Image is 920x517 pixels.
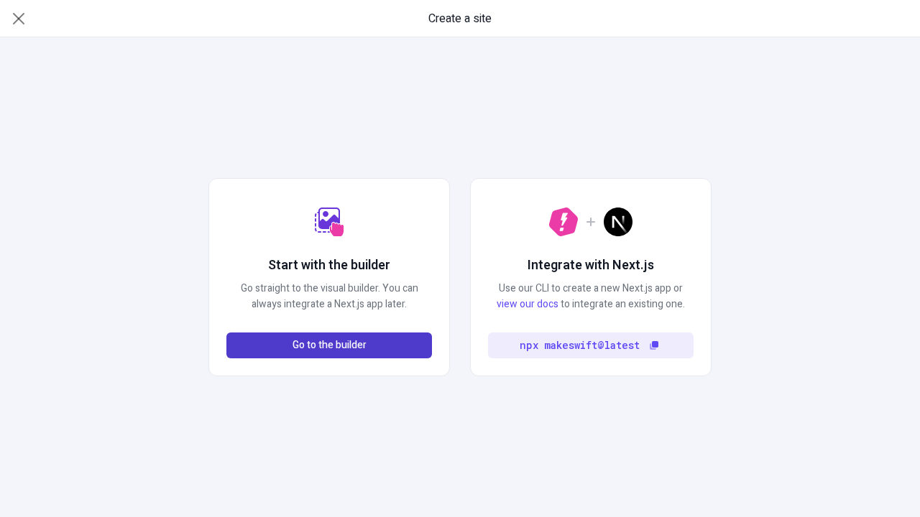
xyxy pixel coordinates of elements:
code: npx makeswift@latest [520,337,640,353]
h2: Start with the builder [268,256,390,275]
p: Go straight to the visual builder. You can always integrate a Next.js app later. [226,281,432,312]
button: Go to the builder [226,332,432,358]
span: Go to the builder [293,337,367,353]
p: Use our CLI to create a new Next.js app or to integrate an existing one. [488,281,694,312]
h2: Integrate with Next.js [528,256,654,275]
span: Create a site [428,10,492,27]
a: view our docs [497,297,558,312]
